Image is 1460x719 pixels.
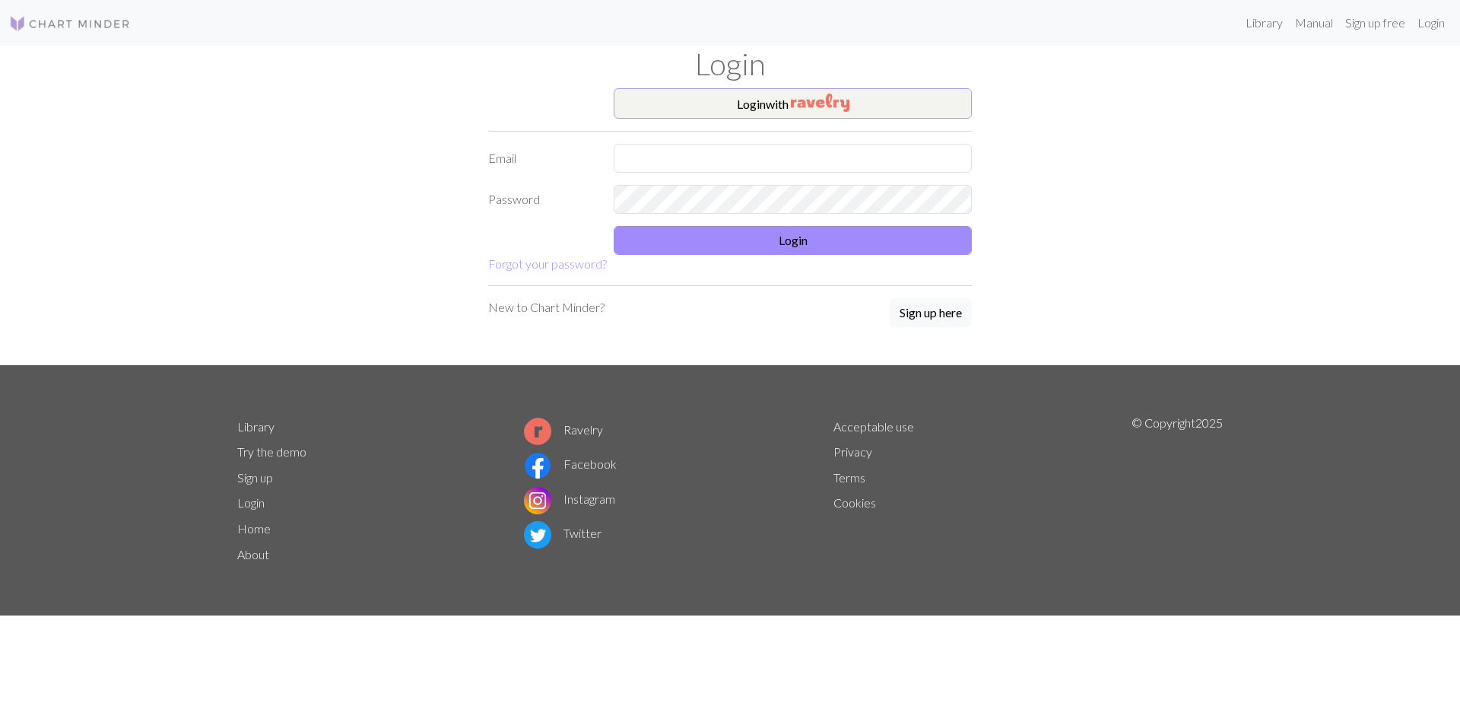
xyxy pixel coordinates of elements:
a: Home [237,521,271,536]
a: About [237,547,269,562]
img: Facebook logo [524,452,551,479]
a: Sign up [237,470,273,485]
a: Forgot your password? [488,256,607,271]
p: © Copyright 2025 [1131,414,1223,568]
a: Manual [1289,8,1339,38]
a: Login [237,495,265,510]
a: Ravelry [524,422,603,437]
a: Sign up here [890,298,972,329]
a: Privacy [833,444,872,459]
img: Ravelry logo [524,418,551,445]
a: Cookies [833,495,876,510]
a: Library [237,419,275,434]
img: Twitter logo [524,521,551,549]
h1: Login [228,46,1232,82]
a: Sign up free [1339,8,1411,38]
a: Acceptable use [833,419,914,434]
a: Facebook [524,457,617,471]
p: New to Chart Minder? [488,298,605,317]
img: Instagram logo [524,487,551,514]
a: Login [1411,8,1451,38]
img: Logo [9,14,131,33]
label: Email [479,144,605,173]
a: Instagram [524,492,615,506]
a: Library [1239,8,1289,38]
label: Password [479,185,605,214]
button: Login [614,226,972,255]
a: Terms [833,470,865,485]
button: Loginwith [614,88,972,119]
button: Sign up here [890,298,972,327]
img: Ravelry [791,94,849,112]
a: Twitter [524,526,601,540]
a: Try the demo [237,444,306,459]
